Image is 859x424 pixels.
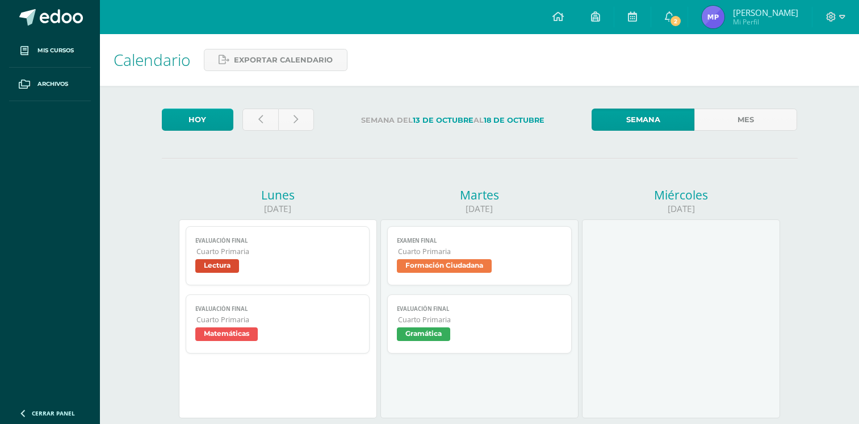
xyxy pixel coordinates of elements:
[694,109,797,131] a: Mes
[186,294,370,354] a: Evaluación finalCuarto PrimariaMatemáticas
[204,49,347,71] a: Exportar calendario
[195,237,361,244] span: Evaluación Final
[582,203,780,215] div: [DATE]
[380,203,579,215] div: [DATE]
[37,46,74,55] span: Mis cursos
[397,327,450,341] span: Gramática
[196,315,361,325] span: Cuarto Primaria
[397,237,562,244] span: Examen Final
[413,116,474,124] strong: 13 de Octubre
[702,6,724,28] img: 4b07b01bbebc0ad7c9b498820ebedc87.png
[323,109,583,132] label: Semana del al
[179,187,377,203] div: Lunes
[195,305,361,313] span: Evaluación final
[37,80,68,89] span: Archivos
[234,49,333,70] span: Exportar calendario
[733,7,798,18] span: [PERSON_NAME]
[114,49,190,70] span: Calendario
[387,226,572,285] a: Examen FinalCuarto PrimariaFormación Ciudadana
[397,305,562,313] span: Evaluación final
[592,109,694,131] a: Semana
[195,327,258,341] span: Matemáticas
[179,203,377,215] div: [DATE]
[195,259,239,273] span: Lectura
[398,315,562,325] span: Cuarto Primaria
[186,226,370,285] a: Evaluación FinalCuarto PrimariaLectura
[397,259,492,273] span: Formación Ciudadana
[669,15,682,27] span: 2
[398,247,562,256] span: Cuarto Primaria
[196,247,361,256] span: Cuarto Primaria
[162,109,233,131] a: Hoy
[582,187,780,203] div: Miércoles
[387,294,572,354] a: Evaluación finalCuarto PrimariaGramática
[9,68,91,101] a: Archivos
[484,116,544,124] strong: 18 de Octubre
[9,34,91,68] a: Mis cursos
[380,187,579,203] div: Martes
[733,17,798,27] span: Mi Perfil
[32,409,75,417] span: Cerrar panel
